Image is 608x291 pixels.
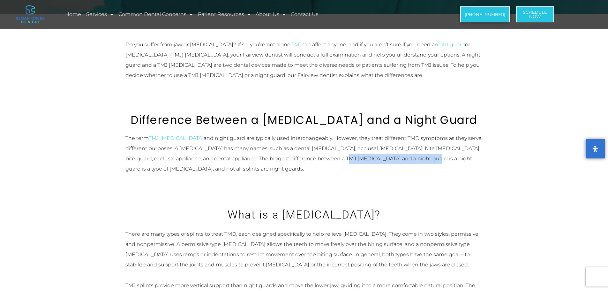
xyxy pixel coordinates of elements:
[523,10,547,19] span: Schedule Now
[125,42,291,48] span: Do you suffer from jaw or [MEDICAL_DATA]? If so, you’re not alone.
[290,7,319,22] a: Contact Us
[125,135,482,172] span: and night guard are typically used interchangeably. However, they treat different TMD symptoms as...
[435,42,465,48] a: night guard
[117,7,194,22] a: Common Dental Concerns
[16,5,45,23] img: logo
[64,7,418,22] nav: Menu
[64,7,82,22] a: Home
[125,207,483,223] h3: What is a [MEDICAL_DATA]?
[149,135,204,141] a: TMJ [MEDICAL_DATA]
[255,7,287,22] a: About Us
[125,113,483,127] h2: Difference Between a [MEDICAL_DATA] and a Night Guard
[460,6,510,22] a: [PHONE_NUMBER]
[125,229,483,270] p: There are many types of splints to treat TMD, each designed specifically to help relieve [MEDICAL...
[465,12,505,17] span: [PHONE_NUMBER]
[197,7,251,22] a: Patient Resources
[302,42,435,48] span: can affect anyone, and if you aren’t sure if you need a
[85,7,114,22] a: Services
[291,42,302,48] a: TMJ
[516,6,554,22] a: ScheduleNow
[125,135,149,141] span: The term
[586,139,605,158] button: Open Accessibility Panel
